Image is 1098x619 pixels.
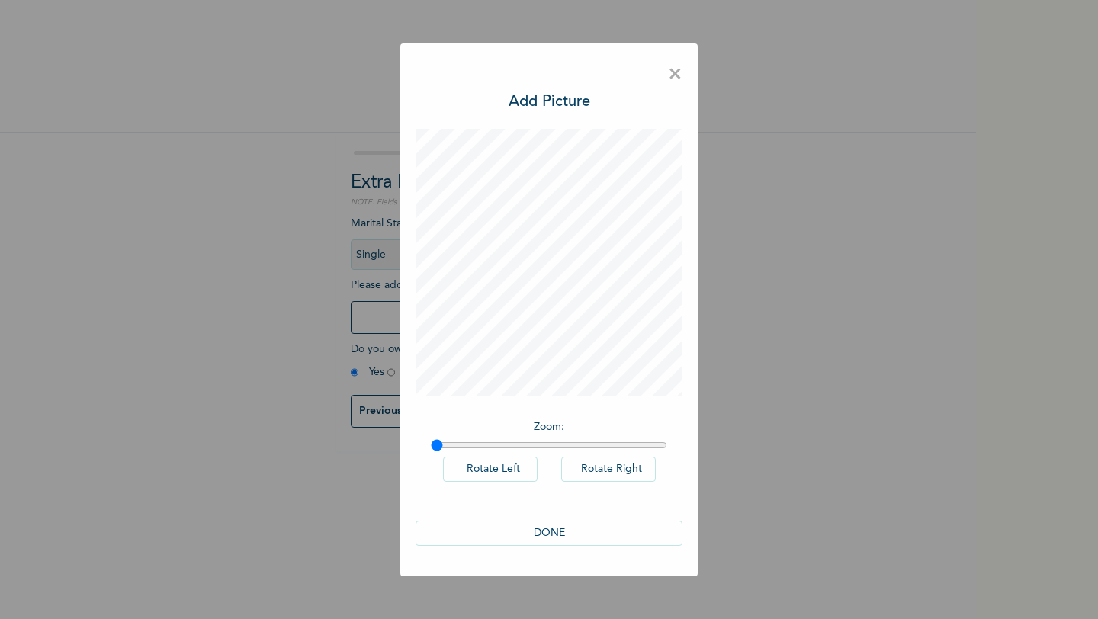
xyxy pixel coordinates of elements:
button: Rotate Right [561,457,656,482]
button: Rotate Left [443,457,538,482]
span: × [668,59,682,91]
span: Please add a recent Passport Photograph [351,280,625,342]
h3: Add Picture [509,91,590,114]
p: Zoom : [431,419,667,435]
button: DONE [416,521,682,546]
